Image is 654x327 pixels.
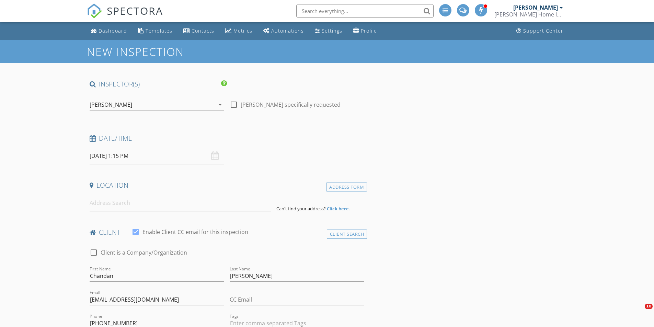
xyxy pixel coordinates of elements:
[494,11,563,18] div: Parr Home Inspection
[296,4,434,18] input: Search everything...
[276,206,326,212] span: Can't find your address?
[271,27,304,34] div: Automations
[90,228,365,237] h4: client
[241,101,341,108] label: [PERSON_NAME] specifically requested
[222,25,255,37] a: Metrics
[261,25,307,37] a: Automations (Advanced)
[523,27,563,34] div: Support Center
[361,27,377,34] div: Profile
[327,206,350,212] strong: Click here.
[88,25,130,37] a: Dashboard
[87,3,102,19] img: The Best Home Inspection Software - Spectora
[99,27,127,34] div: Dashboard
[90,195,271,211] input: Address Search
[90,134,365,143] h4: Date/Time
[645,304,653,309] span: 10
[192,27,214,34] div: Contacts
[631,304,647,320] iframe: Intercom live chat
[101,249,187,256] label: Client is a Company/Organization
[107,3,163,18] span: SPECTORA
[216,101,224,109] i: arrow_drop_down
[142,229,248,235] label: Enable Client CC email for this inspection
[327,230,367,239] div: Client Search
[513,4,558,11] div: [PERSON_NAME]
[90,80,227,89] h4: INSPECTOR(S)
[87,46,239,58] h1: New Inspection
[90,148,224,164] input: Select date
[87,9,163,24] a: SPECTORA
[233,27,252,34] div: Metrics
[326,183,367,192] div: Address Form
[135,25,175,37] a: Templates
[90,181,365,190] h4: Location
[90,102,132,108] div: [PERSON_NAME]
[146,27,172,34] div: Templates
[181,25,217,37] a: Contacts
[312,25,345,37] a: Settings
[514,25,566,37] a: Support Center
[351,25,380,37] a: Company Profile
[322,27,342,34] div: Settings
